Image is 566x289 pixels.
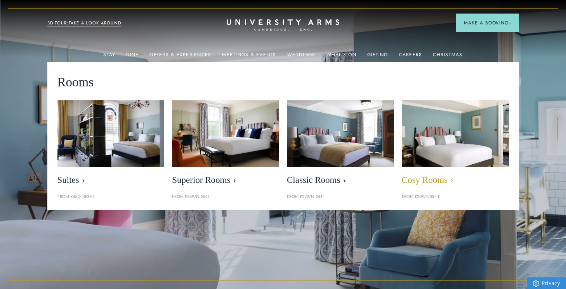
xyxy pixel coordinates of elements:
[464,19,511,26] span: Make a Booking
[57,100,165,167] img: image-21e87f5add22128270780cf7737b92e839d7d65d-400x250-jpg
[433,52,462,62] a: Christmas
[222,52,276,62] a: Meetings & Events
[126,52,139,62] a: Dine
[227,19,339,31] a: Home
[172,175,279,186] span: Superior Rooms
[57,72,94,93] span: Rooms
[57,100,165,189] a: image-21e87f5add22128270780cf7737b92e839d7d65d-400x250-jpg Suites
[103,52,115,62] a: Stay
[402,193,509,200] p: From £209/night
[287,52,316,62] a: Weddings
[326,52,356,62] a: What's On
[509,22,511,24] img: Arrow icon
[57,193,165,200] p: From £459/night
[399,52,422,62] a: Careers
[172,100,279,189] a: image-5bdf0f703dacc765be5ca7f9d527278f30b65e65-400x250-jpg Superior Rooms
[287,193,394,200] p: From £229/night
[287,175,394,186] span: Classic Rooms
[287,100,394,167] img: image-7eccef6fe4fe90343db89eb79f703814c40db8b4-400x250-jpg
[287,100,394,189] a: image-7eccef6fe4fe90343db89eb79f703814c40db8b4-400x250-jpg Classic Rooms
[172,100,279,167] img: image-5bdf0f703dacc765be5ca7f9d527278f30b65e65-400x250-jpg
[533,280,539,287] img: Privacy
[367,52,388,62] a: Gifting
[47,20,122,27] a: 3D TOUR:TAKE A LOOK AROUND
[402,175,509,186] span: Cosy Rooms
[172,193,279,200] p: From £249/night
[57,175,165,186] span: Suites
[527,277,566,289] a: Privacy
[402,100,509,189] a: image-0c4e569bfe2498b75de12d7d88bf10a1f5f839d4-400x250-jpg Cosy Rooms
[456,14,519,32] button: Make a BookingArrow icon
[394,95,517,172] img: image-0c4e569bfe2498b75de12d7d88bf10a1f5f839d4-400x250-jpg
[149,52,211,62] a: Offers & Experiences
